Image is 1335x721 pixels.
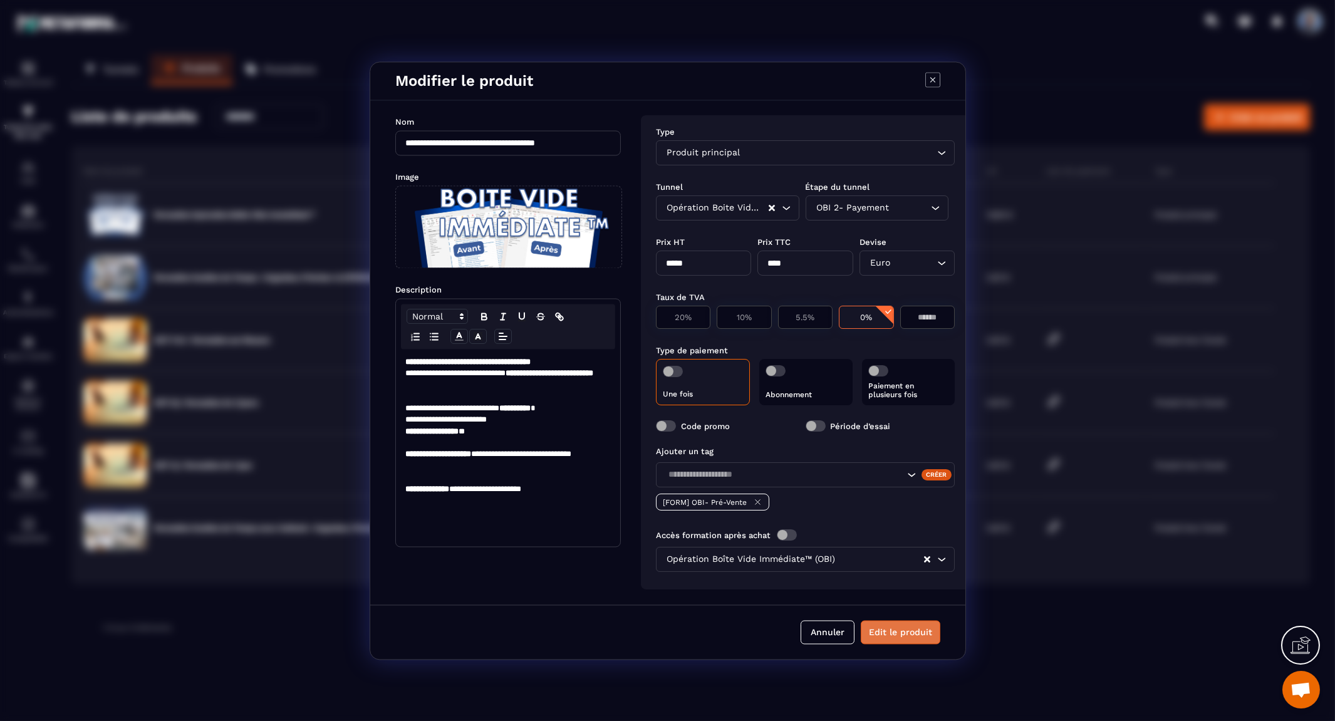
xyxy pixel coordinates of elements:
p: 20% [663,313,704,322]
input: Search for option [838,552,923,566]
button: Clear Selected [768,204,774,213]
input: Search for option [766,201,767,215]
label: Description [395,285,442,294]
label: Accès formation après achat [656,531,771,540]
p: Abonnement [766,390,846,399]
p: 5.5% [784,313,825,322]
label: Code promo [681,422,730,431]
button: Annuler [801,620,855,644]
label: Période d’essai [830,422,890,431]
span: OBI 2- Payement [813,201,891,215]
label: Devise [859,237,886,247]
input: Search for option [664,468,904,482]
label: Image [395,172,419,182]
label: Prix TTC [757,237,791,247]
p: [FORM] OBI- Pré-Vente [663,498,747,507]
span: Produit principal [664,146,743,160]
label: Type [656,127,675,137]
p: Paiement en plusieurs fois [868,381,948,399]
label: Prix HT [656,237,685,247]
input: Search for option [893,256,933,270]
label: Tunnel [656,182,683,192]
h4: Modifier le produit [395,72,533,90]
p: 10% [724,313,764,322]
p: 0% [846,313,886,322]
div: Créer [921,469,952,480]
div: Search for option [805,195,948,220]
div: Search for option [656,140,955,165]
input: Search for option [891,201,928,215]
label: Ajouter un tag [656,447,714,456]
label: Taux de TVA [656,293,705,302]
div: Search for option [656,462,955,487]
label: Étape du tunnel [805,182,870,192]
p: Une fois [663,390,743,398]
button: Edit le produit [861,620,940,644]
label: Nom [395,117,414,127]
div: Search for option [859,251,954,276]
label: Type de paiement [656,346,728,355]
div: Ouvrir le chat [1282,671,1320,708]
span: Opération Boîte Vide Immédiate™ (OBI) [664,552,838,566]
button: Clear Selected [924,555,930,564]
span: Euro [867,256,893,270]
div: Search for option [656,195,799,220]
span: Opération Boite Vide Immédiate [664,201,767,215]
div: Search for option [656,547,955,572]
input: Search for option [743,146,934,160]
